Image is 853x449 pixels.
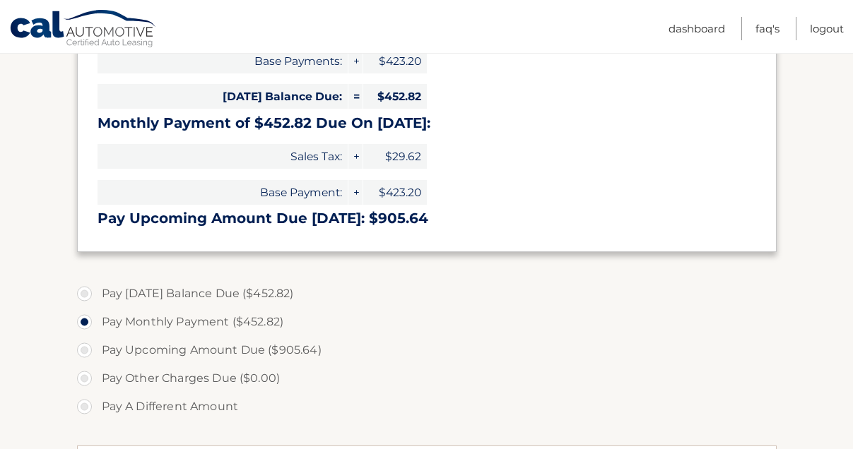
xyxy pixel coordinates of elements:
[9,9,158,50] a: Cal Automotive
[77,308,777,336] label: Pay Monthly Payment ($452.82)
[755,17,780,40] a: FAQ's
[98,49,348,73] span: Base Payments:
[77,336,777,364] label: Pay Upcoming Amount Due ($905.64)
[363,144,427,169] span: $29.62
[363,49,427,73] span: $423.20
[77,364,777,393] label: Pay Other Charges Due ($0.00)
[98,144,348,169] span: Sales Tax:
[77,393,777,421] label: Pay A Different Amount
[77,280,777,308] label: Pay [DATE] Balance Due ($452.82)
[363,84,427,109] span: $452.82
[348,180,363,205] span: +
[98,180,348,205] span: Base Payment:
[98,84,348,109] span: [DATE] Balance Due:
[810,17,844,40] a: Logout
[98,210,756,227] h3: Pay Upcoming Amount Due [DATE]: $905.64
[98,114,756,132] h3: Monthly Payment of $452.82 Due On [DATE]:
[348,49,363,73] span: +
[363,180,427,205] span: $423.20
[348,84,363,109] span: =
[348,144,363,169] span: +
[669,17,725,40] a: Dashboard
